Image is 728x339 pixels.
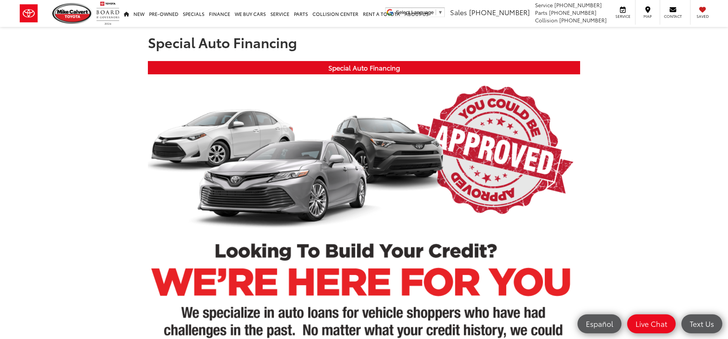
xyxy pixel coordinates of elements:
[627,314,676,333] a: Live Chat
[469,7,530,17] span: [PHONE_NUMBER]
[686,319,718,328] span: Text Us
[396,9,434,15] span: Select Language
[535,9,548,16] span: Parts
[559,16,607,24] span: [PHONE_NUMBER]
[549,9,596,16] span: [PHONE_NUMBER]
[582,319,617,328] span: Español
[52,3,93,24] img: Mike Calvert Toyota
[535,1,553,9] span: Service
[148,35,580,50] h1: Special Auto Financing
[438,9,443,15] span: ▼
[535,16,558,24] span: Collision
[632,319,671,328] span: Live Chat
[554,1,602,9] span: [PHONE_NUMBER]
[436,9,436,15] span: ​
[450,7,467,17] span: Sales
[577,314,621,333] a: Español
[694,14,711,19] span: Saved
[148,61,580,74] div: Special Auto Financing
[681,314,722,333] a: Text Us
[664,14,682,19] span: Contact
[639,14,656,19] span: Map
[614,14,631,19] span: Service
